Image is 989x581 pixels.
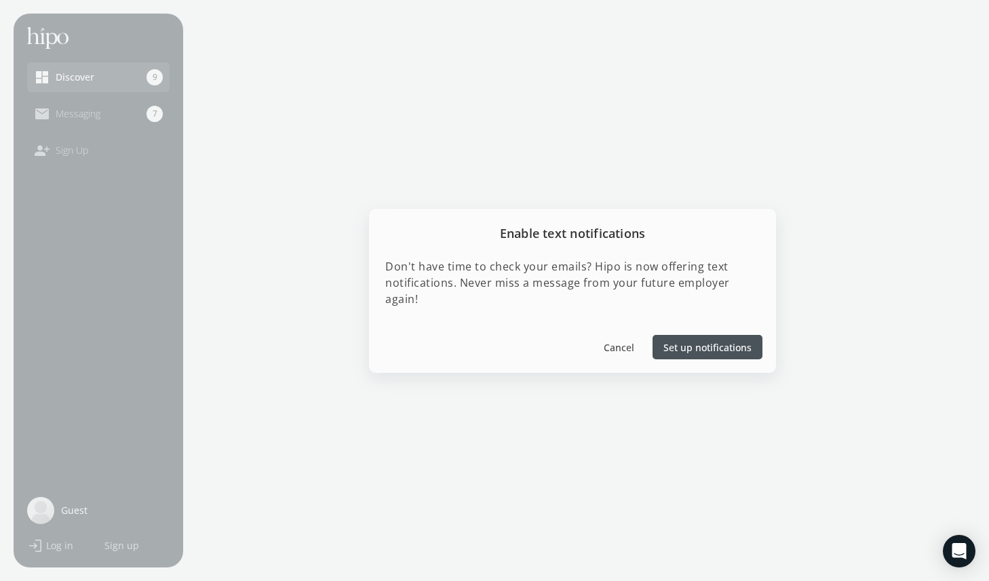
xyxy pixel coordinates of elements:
span: Set up notifications [663,340,752,354]
button: Cancel [597,335,640,359]
span: Cancel [604,340,634,354]
h2: Enable text notifications [369,209,776,258]
div: Open Intercom Messenger [943,535,975,567]
p: Don't have time to check your emails? Hipo is now offering text notifications. Never miss a messa... [385,258,760,307]
button: Set up notifications [653,335,762,359]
